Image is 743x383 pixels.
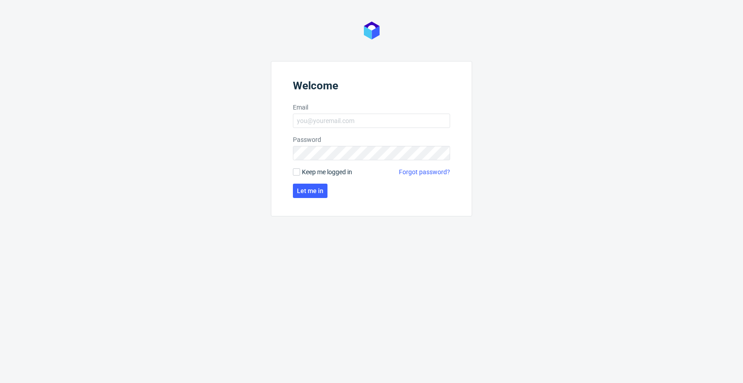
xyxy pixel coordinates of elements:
header: Welcome [293,79,450,96]
input: you@youremail.com [293,114,450,128]
a: Forgot password? [399,167,450,176]
button: Let me in [293,184,327,198]
label: Password [293,135,450,144]
label: Email [293,103,450,112]
span: Let me in [297,188,323,194]
span: Keep me logged in [302,167,352,176]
